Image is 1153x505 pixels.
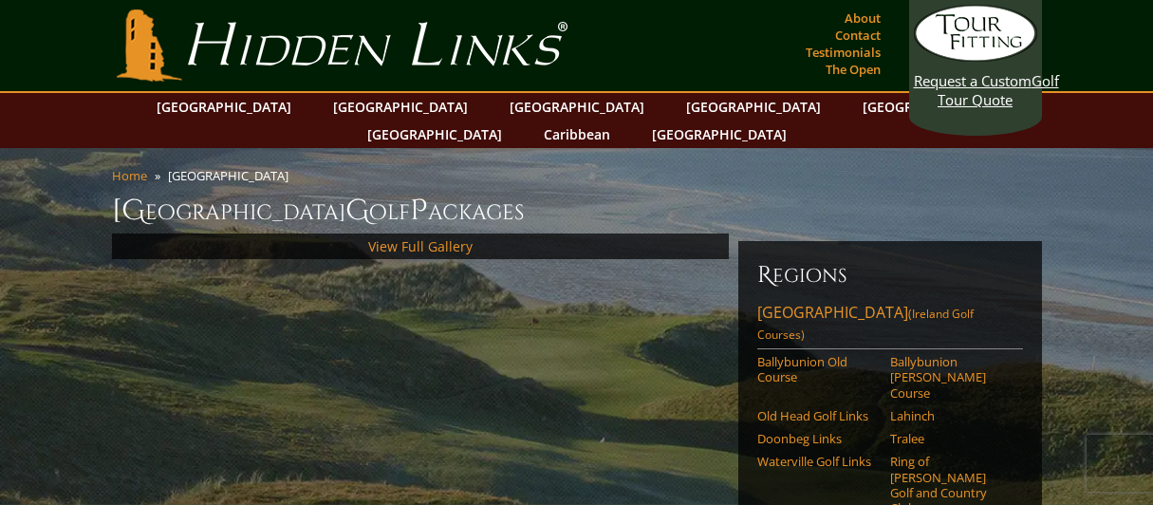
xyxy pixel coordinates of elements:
a: Request a CustomGolf Tour Quote [914,5,1037,109]
a: Lahinch [890,408,1011,423]
a: [GEOGRAPHIC_DATA] [324,93,477,121]
a: [GEOGRAPHIC_DATA](Ireland Golf Courses) [757,302,1023,349]
a: Waterville Golf Links [757,454,878,469]
a: [GEOGRAPHIC_DATA] [677,93,830,121]
a: The Open [821,56,885,83]
h6: Regions [757,260,1023,290]
a: Testimonials [801,39,885,65]
a: View Full Gallery [368,237,473,255]
span: G [345,192,369,230]
a: [GEOGRAPHIC_DATA] [853,93,1007,121]
a: [GEOGRAPHIC_DATA] [500,93,654,121]
span: Request a Custom [914,71,1032,90]
span: P [410,192,428,230]
a: Doonbeg Links [757,431,878,446]
a: Contact [830,22,885,48]
a: [GEOGRAPHIC_DATA] [642,121,796,148]
a: Caribbean [534,121,620,148]
a: Old Head Golf Links [757,408,878,423]
h1: [GEOGRAPHIC_DATA] olf ackages [112,192,1042,230]
a: [GEOGRAPHIC_DATA] [147,93,301,121]
a: [GEOGRAPHIC_DATA] [358,121,511,148]
a: Home [112,167,147,184]
a: Ballybunion Old Course [757,354,878,385]
a: Tralee [890,431,1011,446]
span: (Ireland Golf Courses) [757,306,974,343]
a: About [840,5,885,31]
li: [GEOGRAPHIC_DATA] [168,167,296,184]
a: Ballybunion [PERSON_NAME] Course [890,354,1011,401]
